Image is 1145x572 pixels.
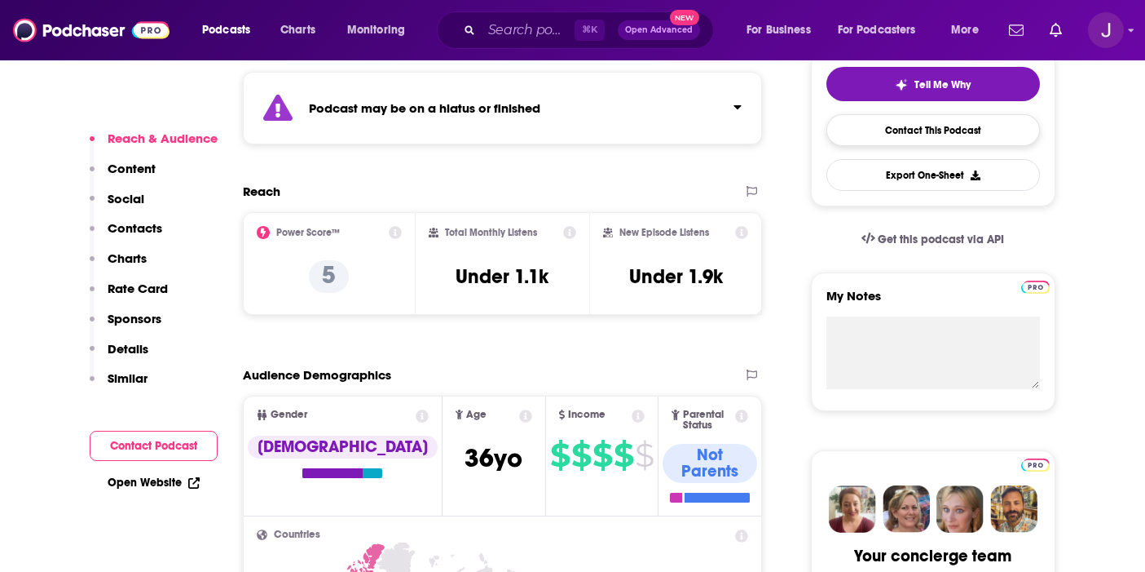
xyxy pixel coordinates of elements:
[191,17,271,43] button: open menu
[990,486,1037,533] img: Jon Profile
[280,19,315,42] span: Charts
[465,442,522,474] span: 36 yo
[243,72,763,144] section: Click to expand status details
[90,370,148,401] button: Similar
[108,281,168,296] p: Rate Card
[940,17,999,43] button: open menu
[746,19,811,42] span: For Business
[108,341,148,357] p: Details
[735,17,831,43] button: open menu
[108,370,148,386] p: Similar
[827,17,940,43] button: open menu
[826,114,1040,146] a: Contact This Podcast
[243,367,391,383] h2: Audience Demographics
[108,161,156,176] p: Content
[274,530,320,540] span: Countries
[878,233,1004,246] span: Get this podcast via API
[826,67,1040,101] button: tell me why sparkleTell Me Why
[202,19,250,42] span: Podcasts
[108,251,147,266] p: Charts
[90,131,218,161] button: Reach & Audience
[1088,12,1124,48] span: Logged in as josephpapapr
[1002,16,1030,44] a: Show notifications dropdown
[108,311,161,326] p: Sponsors
[456,264,548,289] h3: Under 1.1k
[452,11,729,49] div: Search podcasts, credits, & more...
[635,442,654,468] span: $
[663,444,757,483] div: Not Parents
[568,410,606,420] span: Income
[854,546,1011,566] div: Your concierge team
[309,100,540,116] strong: Podcast may be on a hiatus or finished
[336,17,426,43] button: open menu
[347,19,405,42] span: Monitoring
[108,476,200,490] a: Open Website
[629,264,723,289] h3: Under 1.9k
[829,486,876,533] img: Sydney Profile
[550,442,570,468] span: $
[575,20,605,41] span: ⌘ K
[271,410,307,420] span: Gender
[90,341,148,371] button: Details
[571,442,591,468] span: $
[1021,281,1050,294] img: Podchaser Pro
[466,410,487,420] span: Age
[90,251,147,281] button: Charts
[670,10,699,25] span: New
[1021,459,1050,472] img: Podchaser Pro
[276,227,340,238] h2: Power Score™
[13,15,170,46] img: Podchaser - Follow, Share and Rate Podcasts
[445,227,537,238] h2: Total Monthly Listens
[883,486,930,533] img: Barbara Profile
[848,219,1018,259] a: Get this podcast via API
[936,486,984,533] img: Jules Profile
[309,260,349,293] p: 5
[592,442,612,468] span: $
[90,311,161,341] button: Sponsors
[1043,16,1068,44] a: Show notifications dropdown
[1088,12,1124,48] button: Show profile menu
[838,19,916,42] span: For Podcasters
[1088,12,1124,48] img: User Profile
[90,220,162,251] button: Contacts
[90,161,156,191] button: Content
[90,281,168,311] button: Rate Card
[625,26,693,34] span: Open Advanced
[895,78,908,91] img: tell me why sparkle
[248,436,438,459] div: [DEMOGRAPHIC_DATA]
[618,20,700,40] button: Open AdvancedNew
[482,17,575,43] input: Search podcasts, credits, & more...
[951,19,979,42] span: More
[914,78,971,91] span: Tell Me Why
[826,159,1040,191] button: Export One-Sheet
[243,184,280,199] h2: Reach
[108,191,144,206] p: Social
[108,131,218,146] p: Reach & Audience
[826,288,1040,317] label: My Notes
[1021,456,1050,472] a: Pro website
[1021,278,1050,294] a: Pro website
[270,17,325,43] a: Charts
[90,431,218,461] button: Contact Podcast
[90,191,144,221] button: Social
[614,442,633,468] span: $
[683,410,733,431] span: Parental Status
[619,227,709,238] h2: New Episode Listens
[108,220,162,236] p: Contacts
